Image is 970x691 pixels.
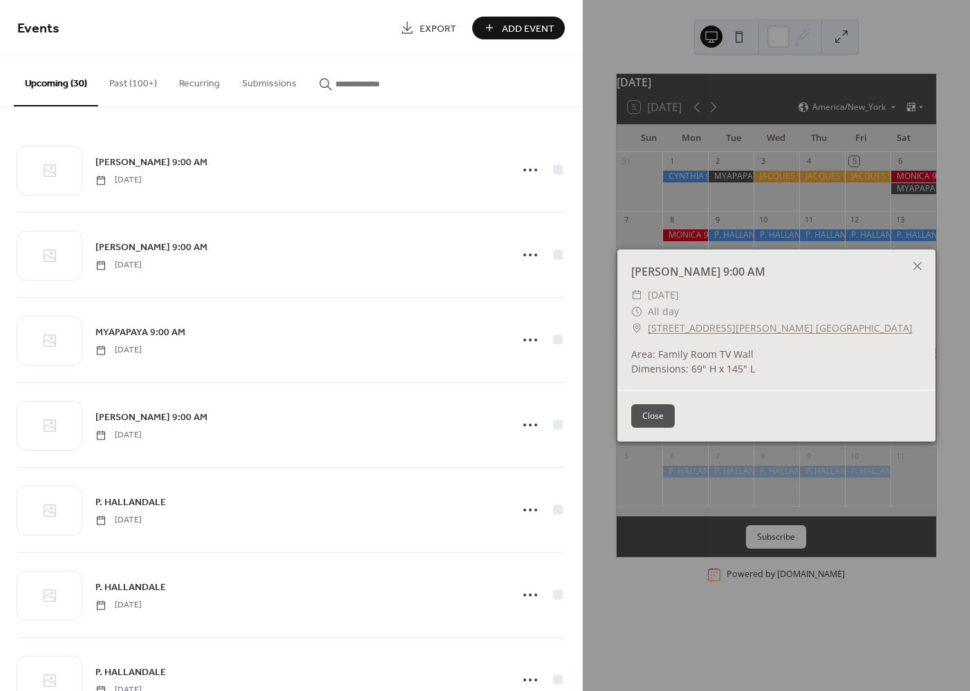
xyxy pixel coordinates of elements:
[95,259,142,272] span: [DATE]
[420,21,456,36] span: Export
[648,320,913,337] a: [STREET_ADDRESS][PERSON_NAME] [GEOGRAPHIC_DATA]
[95,495,166,510] span: P. HALLANDALE
[95,325,185,340] span: MYAPAPAYA 9:00 AM
[95,514,142,527] span: [DATE]
[95,155,207,170] span: [PERSON_NAME] 9:00 AM
[648,303,679,320] span: All day
[95,664,166,680] a: P. HALLANDALE
[17,15,59,42] span: Events
[631,303,642,320] div: ​
[502,21,554,36] span: Add Event
[95,240,207,255] span: [PERSON_NAME] 9:00 AM
[617,263,935,280] div: [PERSON_NAME] 9:00 AM
[98,56,168,105] button: Past (100+)
[631,287,642,303] div: ​
[631,404,675,428] button: Close
[95,174,142,187] span: [DATE]
[95,409,207,425] a: [PERSON_NAME] 9:00 AM
[95,324,185,340] a: MYAPAPAYA 9:00 AM
[95,410,207,425] span: [PERSON_NAME] 9:00 AM
[95,429,142,442] span: [DATE]
[231,56,308,105] button: Submissions
[648,287,679,303] span: [DATE]
[390,17,467,39] a: Export
[95,239,207,255] a: [PERSON_NAME] 9:00 AM
[95,579,166,595] a: P. HALLANDALE
[95,599,142,612] span: [DATE]
[631,320,642,337] div: ​
[95,494,166,510] a: P. HALLANDALE
[617,347,935,376] div: Area: Family Room TV Wall Dimensions: 69" H x 145" L
[472,17,565,39] button: Add Event
[95,344,142,357] span: [DATE]
[95,154,207,170] a: [PERSON_NAME] 9:00 AM
[14,56,98,106] button: Upcoming (30)
[95,580,166,595] span: P. HALLANDALE
[95,665,166,680] span: P. HALLANDALE
[168,56,231,105] button: Recurring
